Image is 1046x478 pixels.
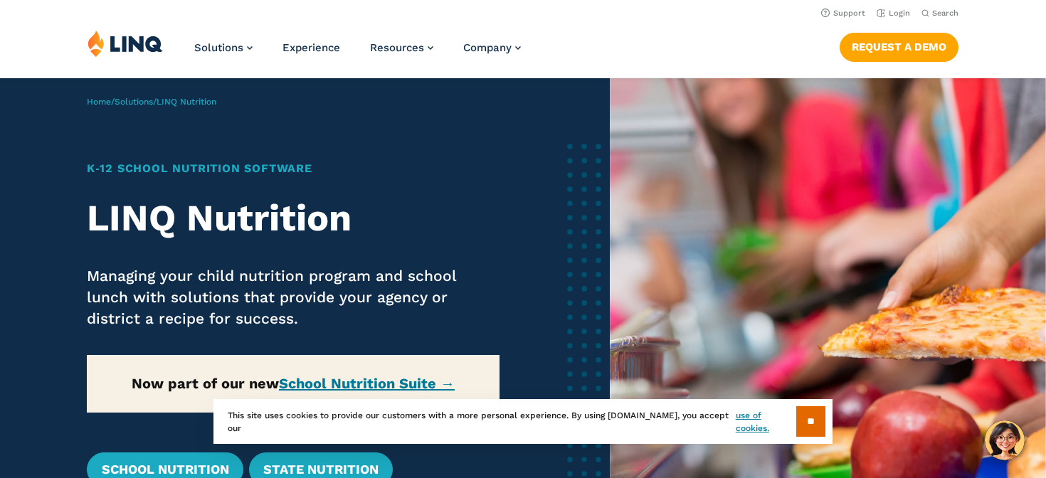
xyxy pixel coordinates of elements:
a: Login [877,9,910,18]
button: Hello, have a question? Let’s chat. [985,420,1025,460]
a: School Nutrition Suite → [279,375,455,392]
span: / / [87,97,216,107]
h1: K‑12 School Nutrition Software [87,160,499,177]
p: Managing your child nutrition program and school lunch with solutions that provide your agency or... [87,265,499,329]
strong: LINQ Nutrition [87,196,352,240]
nav: Button Navigation [840,30,958,61]
a: Company [463,41,521,54]
a: Solutions [115,97,153,107]
div: This site uses cookies to provide our customers with a more personal experience. By using [DOMAIN... [213,399,833,444]
a: Solutions [194,41,253,54]
span: Solutions [194,41,243,54]
a: Experience [282,41,340,54]
a: Support [821,9,865,18]
img: LINQ | K‑12 Software [88,30,163,57]
a: Request a Demo [840,33,958,61]
button: Open Search Bar [921,8,958,18]
span: LINQ Nutrition [157,97,216,107]
span: Resources [370,41,424,54]
a: use of cookies. [736,409,796,435]
strong: Now part of our new [132,375,455,392]
span: Company [463,41,512,54]
span: Search [932,9,958,18]
nav: Primary Navigation [194,30,521,77]
a: Home [87,97,111,107]
a: Resources [370,41,433,54]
